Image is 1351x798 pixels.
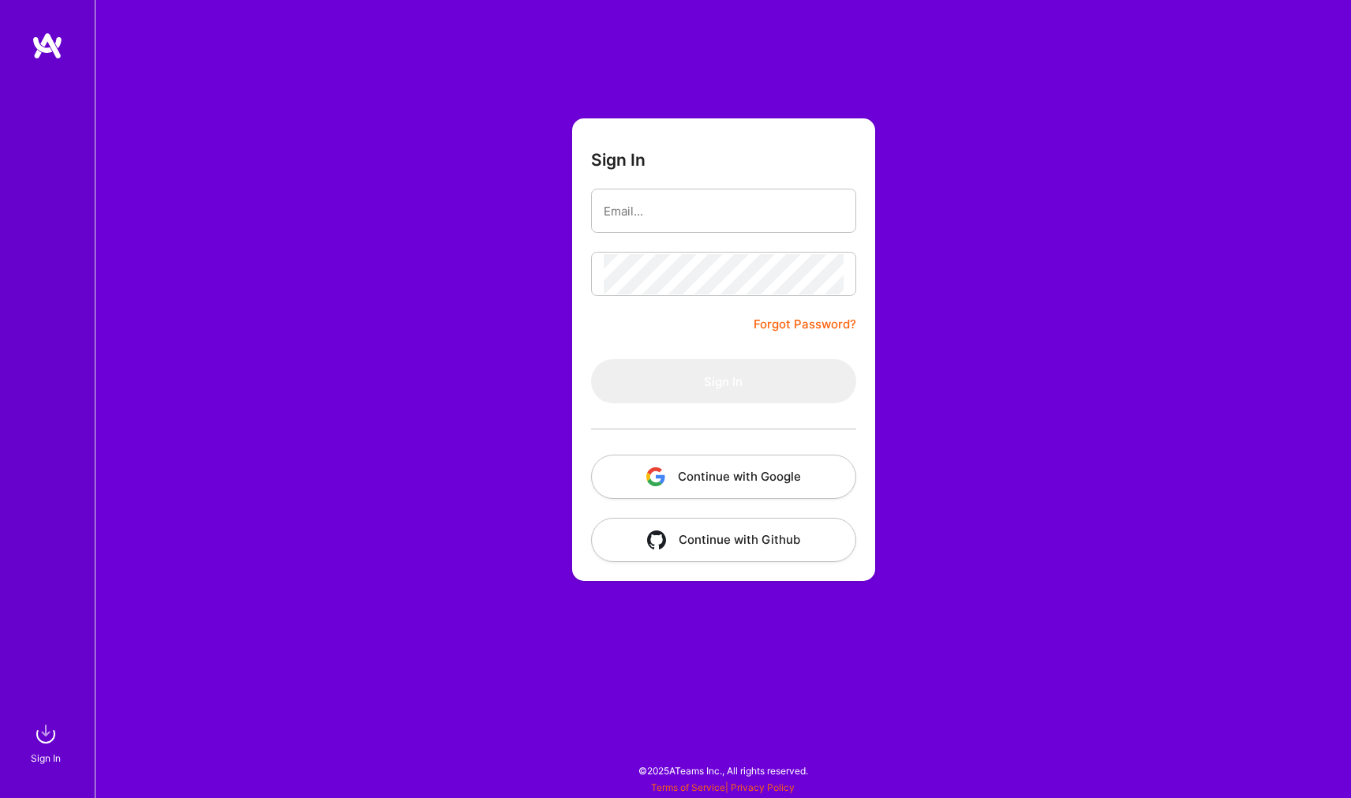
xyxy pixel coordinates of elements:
[647,530,666,549] img: icon
[604,191,844,231] input: Email...
[754,315,856,334] a: Forgot Password?
[30,718,62,750] img: sign in
[731,781,795,793] a: Privacy Policy
[31,750,61,766] div: Sign In
[95,751,1351,790] div: © 2025 ATeams Inc., All rights reserved.
[651,781,795,793] span: |
[651,781,725,793] a: Terms of Service
[32,32,63,60] img: logo
[591,455,856,499] button: Continue with Google
[591,518,856,562] button: Continue with Github
[591,150,646,170] h3: Sign In
[591,359,856,403] button: Sign In
[33,718,62,766] a: sign inSign In
[646,467,665,486] img: icon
